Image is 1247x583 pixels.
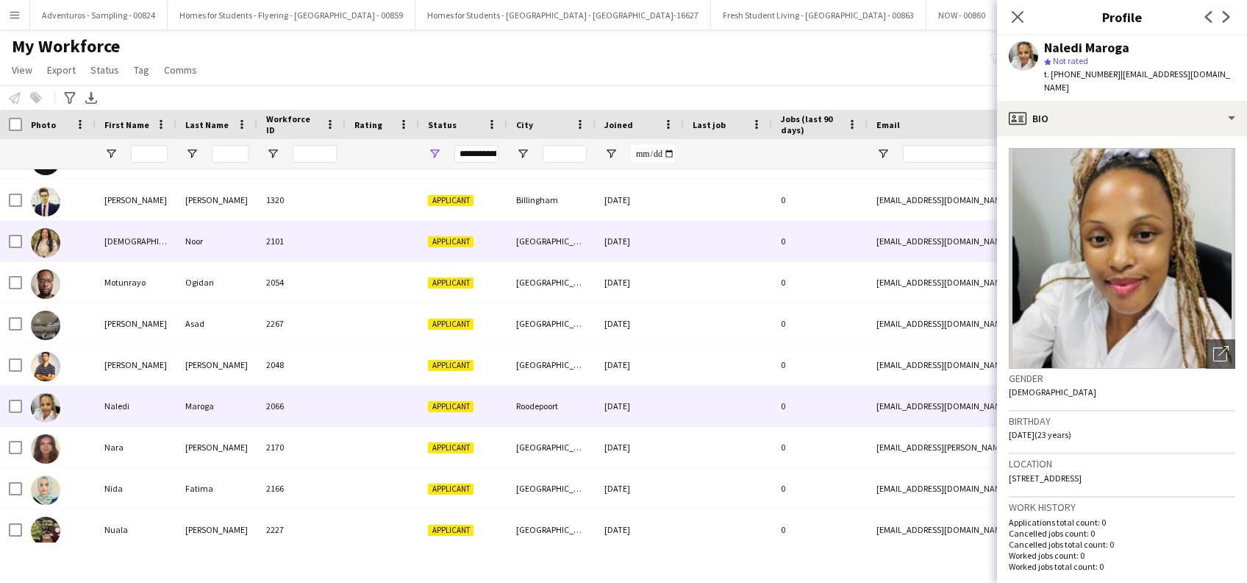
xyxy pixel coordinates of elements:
[1044,68,1230,93] span: | [EMAIL_ADDRESS][DOMAIN_NAME]
[428,401,474,412] span: Applicant
[31,187,60,216] img: Mohamad Khairul Mohamad Ali
[1009,473,1082,484] span: [STREET_ADDRESS]
[257,262,346,303] div: 2054
[6,60,38,79] a: View
[31,311,60,340] img: Muhammad Ahmad Asad
[31,434,60,464] img: Nara Ashbridge
[868,468,1162,509] div: [EMAIL_ADDRESS][DOMAIN_NAME]
[507,386,596,426] div: Roodepoort
[96,344,176,385] div: [PERSON_NAME]
[428,360,474,371] span: Applicant
[96,427,176,467] div: Nara
[428,278,474,289] span: Applicant
[772,303,868,344] div: 0
[96,180,176,220] div: [PERSON_NAME]
[516,147,529,160] button: Open Filter Menu
[96,509,176,550] div: Nuala
[772,386,868,426] div: 0
[1009,457,1235,470] h3: Location
[12,63,32,77] span: View
[516,119,533,130] span: City
[596,509,684,550] div: [DATE]
[1044,41,1129,54] div: Naledi Maroga
[31,393,60,423] img: Naledi Maroga
[868,427,1162,467] div: [EMAIL_ADDRESS][PERSON_NAME][DOMAIN_NAME]
[604,119,633,130] span: Joined
[1009,561,1235,572] p: Worked jobs total count: 0
[96,303,176,344] div: [PERSON_NAME]
[158,60,203,79] a: Comms
[1053,55,1088,66] span: Not rated
[293,145,337,163] input: Workforce ID Filter Input
[596,386,684,426] div: [DATE]
[176,427,257,467] div: [PERSON_NAME]
[168,1,415,29] button: Homes for Students - Flyering - [GEOGRAPHIC_DATA] - 00859
[868,344,1162,385] div: [EMAIL_ADDRESS][DOMAIN_NAME]
[876,119,900,130] span: Email
[31,119,56,130] span: Photo
[176,262,257,303] div: Ogidan
[31,269,60,299] img: Motunrayo Ogidan
[604,147,618,160] button: Open Filter Menu
[104,119,149,130] span: First Name
[428,484,474,495] span: Applicant
[257,303,346,344] div: 2267
[1009,414,1235,428] h3: Birthday
[176,221,257,261] div: Noor
[82,89,100,107] app-action-btn: Export XLSX
[61,89,79,107] app-action-btn: Advanced filters
[176,303,257,344] div: Asad
[772,427,868,467] div: 0
[507,468,596,509] div: [GEOGRAPHIC_DATA]
[96,262,176,303] div: Motunrayo
[868,262,1162,303] div: [EMAIL_ADDRESS][DOMAIN_NAME]
[257,427,346,467] div: 2170
[868,386,1162,426] div: [EMAIL_ADDRESS][DOMAIN_NAME]
[772,262,868,303] div: 0
[693,119,726,130] span: Last job
[104,147,118,160] button: Open Filter Menu
[876,147,890,160] button: Open Filter Menu
[185,147,199,160] button: Open Filter Menu
[772,221,868,261] div: 0
[631,145,675,163] input: Joined Filter Input
[354,119,382,130] span: Rating
[428,525,474,536] span: Applicant
[1009,429,1071,440] span: [DATE] (23 years)
[1009,528,1235,539] p: Cancelled jobs count: 0
[134,63,149,77] span: Tag
[1009,386,1096,397] span: [DEMOGRAPHIC_DATA]
[428,147,441,160] button: Open Filter Menu
[1009,148,1235,369] img: Crew avatar or photo
[41,60,82,79] a: Export
[507,303,596,344] div: [GEOGRAPHIC_DATA]
[868,303,1162,344] div: [EMAIL_ADDRESS][DOMAIN_NAME]
[428,119,457,130] span: Status
[868,221,1162,261] div: [EMAIL_ADDRESS][DOMAIN_NAME]
[596,344,684,385] div: [DATE]
[31,228,60,258] img: Monifa Noor
[596,221,684,261] div: [DATE]
[164,63,197,77] span: Comms
[257,386,346,426] div: 2066
[31,352,60,381] img: Muhammad Gouhar Habib
[415,1,711,29] button: Homes for Students - [GEOGRAPHIC_DATA] - [GEOGRAPHIC_DATA]-16627
[47,63,76,77] span: Export
[185,119,229,130] span: Last Name
[1009,517,1235,528] p: Applications total count: 0
[1009,550,1235,561] p: Worked jobs count: 0
[596,427,684,467] div: [DATE]
[176,509,257,550] div: [PERSON_NAME]
[257,221,346,261] div: 2101
[1206,339,1235,369] div: Open photos pop-in
[507,344,596,385] div: [GEOGRAPHIC_DATA]
[257,509,346,550] div: 2227
[176,386,257,426] div: Maroga
[176,180,257,220] div: [PERSON_NAME]
[428,442,474,453] span: Applicant
[772,180,868,220] div: 0
[30,1,168,29] button: Adventuros - Sampling - 00824
[31,476,60,505] img: Nida Fatima
[428,319,474,330] span: Applicant
[507,180,596,220] div: Billingham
